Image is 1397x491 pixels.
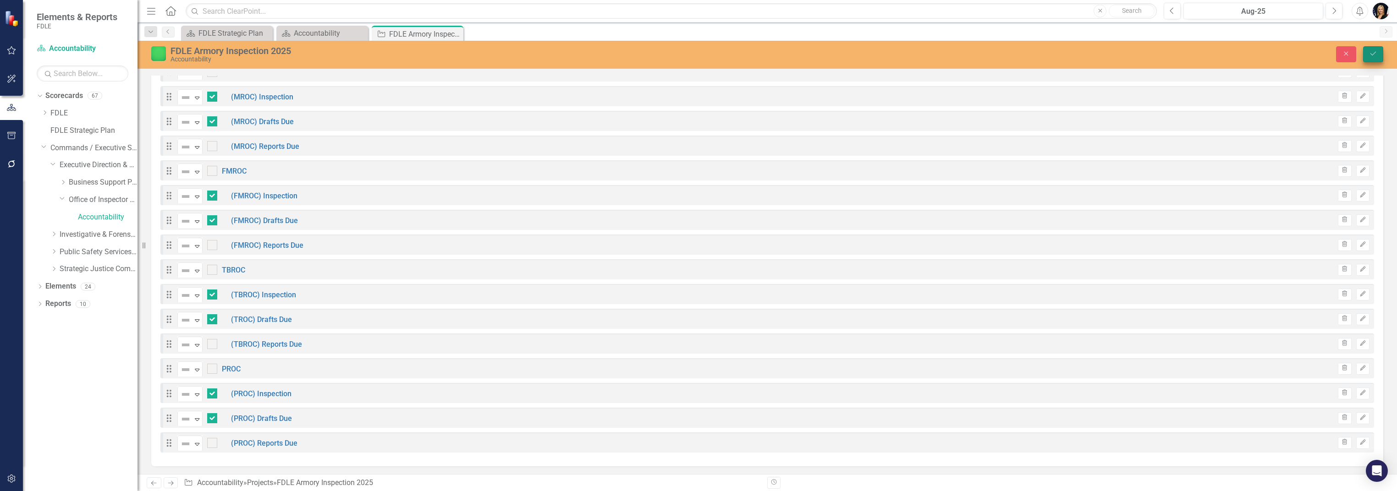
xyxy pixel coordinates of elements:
[222,365,241,373] a: PROC
[231,340,302,349] a: (TBROC) Reports Due
[180,339,191,350] img: Not Defined
[180,117,191,128] img: Not Defined
[231,191,297,200] a: (FMROC) Inspection
[45,281,76,292] a: Elements
[60,264,137,274] a: Strategic Justice Command
[37,44,128,54] a: Accountability
[231,315,292,324] a: (TROC) Drafts Due
[50,125,137,136] a: FDLE Strategic Plan
[1183,3,1323,19] button: Aug-25
[180,142,191,153] img: Not Defined
[180,265,191,276] img: Not Defined
[50,108,137,119] a: FDLE
[180,92,191,103] img: Not Defined
[231,117,294,126] a: (MROC) Drafts Due
[222,167,247,175] a: FMROC
[1122,7,1142,14] span: Search
[231,414,292,423] a: (PROC) Drafts Due
[1109,5,1155,17] button: Search
[37,65,128,82] input: Search Below...
[37,11,117,22] span: Elements & Reports
[231,142,299,151] a: (MROC) Reports Due
[231,93,293,101] a: (MROC) Inspection
[180,191,191,202] img: Not Defined
[180,438,191,449] img: Not Defined
[1187,6,1320,17] div: Aug-25
[180,364,191,375] img: Not Defined
[231,290,296,299] a: (TBROC) Inspection
[180,290,191,301] img: Not Defined
[231,439,297,447] a: (PROC) Reports Due
[294,27,366,39] div: Accountability
[170,46,854,56] div: FDLE Armory Inspection 2025
[45,299,71,309] a: Reports
[180,240,191,251] img: Not Defined
[180,414,191,425] img: Not Defined
[180,216,191,227] img: Not Defined
[180,315,191,326] img: Not Defined
[231,216,298,225] a: (FMROC) Drafts Due
[183,27,270,39] a: FDLE Strategic Plan
[170,56,854,63] div: Accountability
[1366,460,1388,482] div: Open Intercom Messenger
[50,143,137,153] a: Commands / Executive Support Branch
[81,283,95,290] div: 24
[197,478,243,487] a: Accountability
[247,478,273,487] a: Projects
[279,27,366,39] a: Accountability
[78,212,137,223] a: Accountability
[151,46,166,61] img: Proceeding as Planned
[222,266,245,274] a: TBROC
[69,195,137,205] a: Office of Inspector General
[60,229,137,240] a: Investigative & Forensic Services Command
[60,160,137,170] a: Executive Direction & Business Support
[184,478,760,488] div: » »
[277,478,373,487] div: FDLE Armory Inspection 2025
[60,247,137,257] a: Public Safety Services Command
[231,241,303,250] a: (FMROC) Reports Due
[1373,3,1389,19] img: Heather Pence
[4,10,21,27] img: ClearPoint Strategy
[180,166,191,177] img: Not Defined
[37,22,117,30] small: FDLE
[69,177,137,188] a: Business Support Program
[198,27,270,39] div: FDLE Strategic Plan
[186,3,1157,19] input: Search ClearPoint...
[45,91,83,101] a: Scorecards
[180,389,191,400] img: Not Defined
[389,28,461,40] div: FDLE Armory Inspection 2025
[231,389,291,398] a: (PROC) Inspection
[88,92,102,100] div: 67
[76,300,90,308] div: 10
